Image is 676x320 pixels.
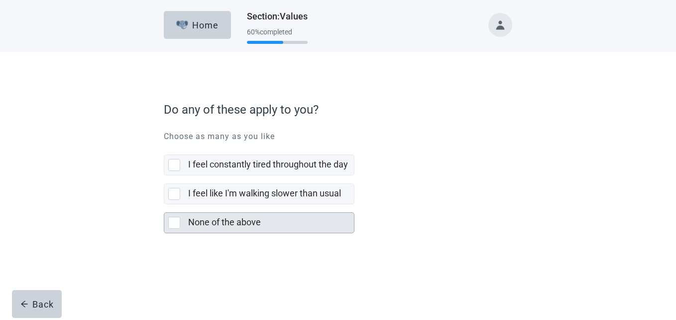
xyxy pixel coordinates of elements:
h1: Section : Values [247,9,308,23]
label: I feel like I'm walking slower than usual [188,188,341,198]
button: arrow-leftBack [12,290,62,318]
button: ElephantHome [164,11,231,39]
span: arrow-left [20,300,28,308]
img: Elephant [176,20,189,29]
div: 60 % completed [247,28,308,36]
div: Home [176,20,219,30]
div: Back [20,299,54,309]
label: I feel constantly tired throughout the day [188,159,348,169]
p: Choose as many as you like [164,131,512,143]
label: None of the above [188,217,261,227]
label: Do any of these apply to you? [164,101,507,119]
button: Toggle account menu [488,13,512,37]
